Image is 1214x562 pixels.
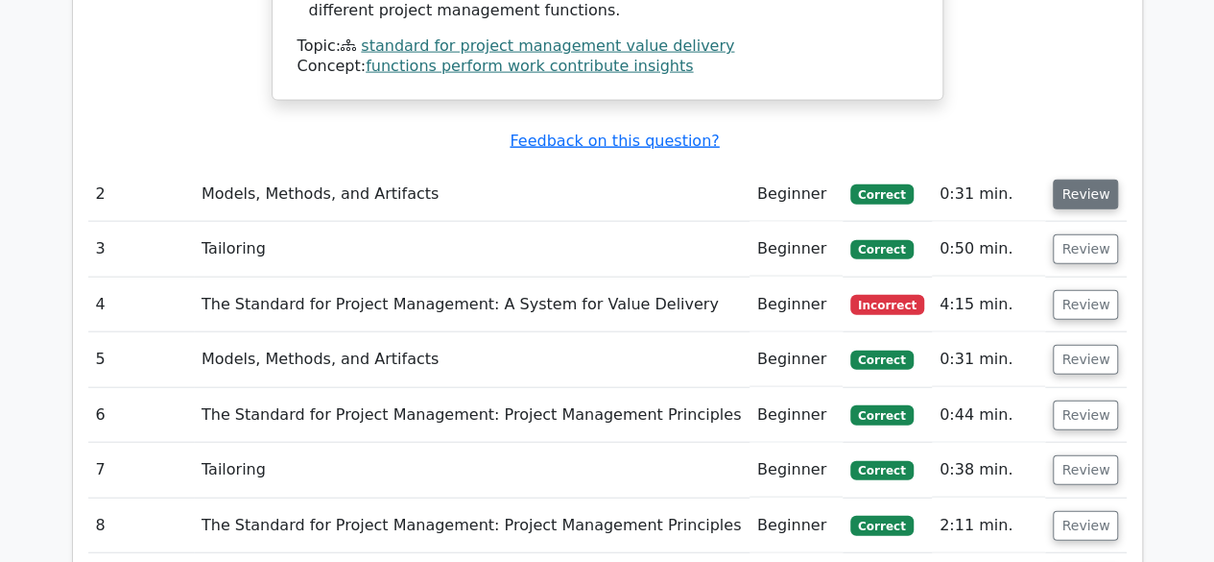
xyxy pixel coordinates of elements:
td: 3 [88,222,194,277]
td: Beginner [750,443,843,498]
button: Review [1053,290,1118,320]
td: 8 [88,499,194,553]
td: The Standard for Project Management: A System for Value Delivery [194,278,750,332]
td: Beginner [750,278,843,332]
button: Review [1053,345,1118,375]
button: Review [1053,234,1118,264]
td: Models, Methods, and Artifacts [194,167,750,222]
td: Beginner [750,499,843,553]
span: Correct [850,240,913,259]
a: Feedback on this question? [510,132,719,150]
a: standard for project management value delivery [361,37,734,55]
span: Correct [850,461,913,480]
button: Review [1053,180,1118,209]
td: 4:15 min. [932,278,1045,332]
td: 0:38 min. [932,443,1045,498]
td: 4 [88,278,194,332]
td: Beginner [750,332,843,387]
button: Review [1053,511,1118,541]
td: Beginner [750,388,843,443]
td: 0:31 min. [932,332,1045,387]
span: Correct [850,405,913,425]
span: Incorrect [850,295,924,314]
td: The Standard for Project Management: Project Management Principles [194,388,750,443]
td: 5 [88,332,194,387]
td: The Standard for Project Management: Project Management Principles [194,499,750,553]
td: Beginner [750,167,843,222]
td: 2:11 min. [932,499,1045,553]
td: Models, Methods, and Artifacts [194,332,750,387]
a: functions perform work contribute insights [366,57,693,75]
span: Correct [850,516,913,535]
button: Review [1053,455,1118,485]
td: 0:44 min. [932,388,1045,443]
td: 7 [88,443,194,498]
td: 0:50 min. [932,222,1045,277]
td: Tailoring [194,222,750,277]
td: Tailoring [194,443,750,498]
td: 6 [88,388,194,443]
button: Review [1053,401,1118,430]
td: 0:31 min. [932,167,1045,222]
td: Beginner [750,222,843,277]
span: Correct [850,351,913,370]
span: Correct [850,184,913,204]
td: 2 [88,167,194,222]
div: Concept: [298,57,917,77]
div: Topic: [298,37,917,57]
